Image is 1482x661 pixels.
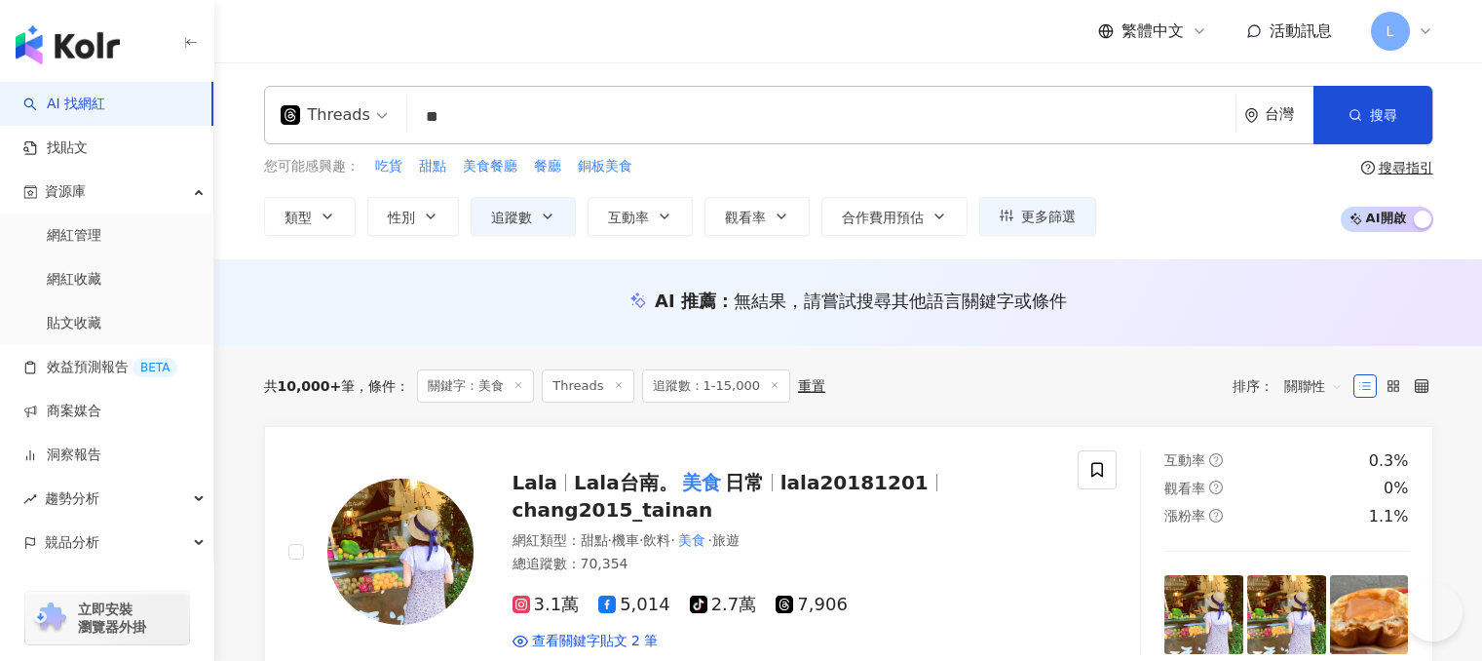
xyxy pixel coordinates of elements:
[1164,575,1243,654] img: post-image
[47,270,101,290] a: 網紅收藏
[642,369,790,403] span: 追蹤數：1-15,000
[1387,20,1394,42] span: L
[639,532,643,548] span: ·
[281,99,370,131] div: Threads
[47,314,101,333] a: 貼文收藏
[1270,21,1332,40] span: 活動訊息
[462,156,518,177] button: 美食餐廳
[418,156,447,177] button: 甜點
[776,595,848,615] span: 7,906
[25,592,189,644] a: chrome extension立即安裝 瀏覽器外掛
[23,358,177,377] a: 效益預測報告BETA
[643,532,670,548] span: 飲料
[513,595,580,615] span: 3.1萬
[1361,161,1375,175] span: question-circle
[574,471,678,494] span: Lala台南。
[45,477,99,521] span: 趨勢分析
[1021,209,1076,224] span: 更多篩選
[1247,575,1326,654] img: post-image
[513,531,1055,551] div: 網紅類型 ：
[1369,506,1409,527] div: 1.1%
[367,197,459,236] button: 性別
[1164,481,1205,496] span: 觀看率
[355,378,409,394] span: 條件 ：
[577,156,633,177] button: 銅板美食
[264,157,360,176] span: 您可能感興趣：
[419,157,446,176] span: 甜點
[1330,575,1409,654] img: post-image
[23,402,101,421] a: 商案媒合
[1244,108,1259,123] span: environment
[16,25,120,64] img: logo
[463,157,517,176] span: 美食餐廳
[1164,452,1205,468] span: 互動率
[374,156,403,177] button: 吃貨
[264,378,356,394] div: 共 筆
[23,95,105,114] a: searchAI 找網紅
[979,197,1096,236] button: 更多篩選
[1379,160,1433,175] div: 搜尋指引
[375,157,402,176] span: 吃貨
[734,291,1067,311] span: 無結果，請嘗試搜尋其他語言關鍵字或條件
[78,601,146,636] span: 立即安裝 瀏覽器外掛
[1233,370,1353,402] div: 排序：
[1369,450,1409,472] div: 0.3%
[712,532,740,548] span: 旅遊
[532,632,659,651] span: 查看關鍵字貼文 2 筆
[598,595,670,615] span: 5,014
[513,471,558,494] span: Lala
[821,197,968,236] button: 合作費用預估
[1313,86,1432,144] button: 搜尋
[612,532,639,548] span: 機車
[588,197,693,236] button: 互動率
[842,210,924,225] span: 合作費用預估
[513,555,1055,574] div: 總追蹤數 ： 70,354
[491,210,532,225] span: 追蹤數
[542,369,633,403] span: Threads
[581,532,608,548] span: 甜點
[285,210,312,225] span: 類型
[1164,508,1205,524] span: 漲粉率
[704,197,810,236] button: 觀看率
[780,471,929,494] span: lala20181201
[1209,453,1223,467] span: question-circle
[31,603,69,634] img: chrome extension
[798,378,825,394] div: 重置
[655,289,1067,313] div: AI 推薦 ：
[1284,370,1343,402] span: 關聯性
[690,595,757,615] span: 2.7萬
[608,532,612,548] span: ·
[47,226,101,246] a: 網紅管理
[670,532,674,548] span: ·
[1121,20,1184,42] span: 繁體中文
[707,532,711,548] span: ·
[534,157,561,176] span: 餐廳
[1384,478,1408,499] div: 0%
[45,170,86,214] span: 資源庫
[1209,481,1223,494] span: question-circle
[23,138,88,158] a: 找貼文
[725,471,764,494] span: 日常
[678,467,725,498] mark: 美食
[533,156,562,177] button: 餐廳
[513,632,659,651] a: 查看關鍵字貼文 2 筆
[327,479,474,625] img: KOL Avatar
[264,197,356,236] button: 類型
[388,210,415,225] span: 性別
[45,521,99,564] span: 競品分析
[608,210,649,225] span: 互動率
[471,197,576,236] button: 追蹤數
[23,446,101,465] a: 洞察報告
[675,529,708,551] mark: 美食
[578,157,632,176] span: 銅板美食
[23,492,37,506] span: rise
[725,210,766,225] span: 觀看率
[1209,509,1223,523] span: question-circle
[417,369,534,403] span: 關鍵字：美食
[513,498,713,522] span: chang2015_tainan
[278,378,342,394] span: 10,000+
[1370,107,1397,123] span: 搜尋
[1265,106,1313,123] div: 台灣
[1404,583,1463,642] iframe: Help Scout Beacon - Open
